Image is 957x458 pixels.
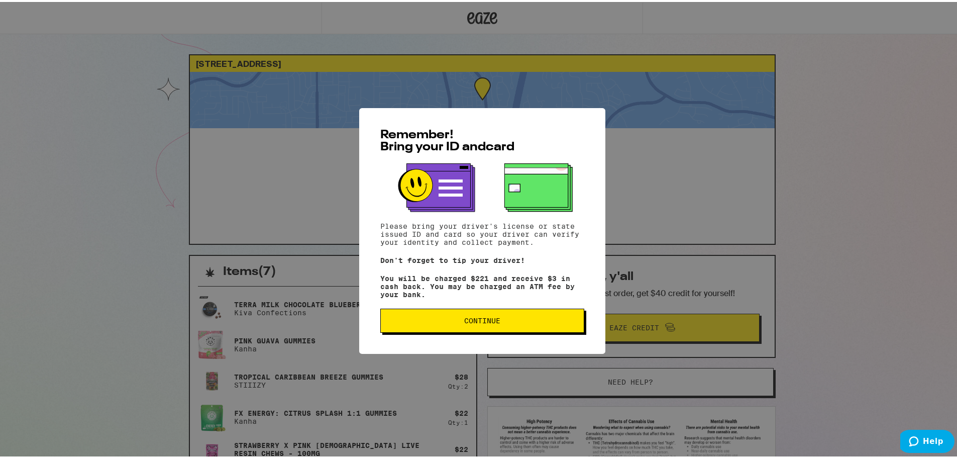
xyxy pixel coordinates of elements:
p: Don't forget to tip your driver! [380,254,584,262]
iframe: Opens a widget where you can find more information [900,428,954,453]
p: You will be charged $221 and receive $3 in cash back. You may be charged an ATM fee by your bank. [380,272,584,297]
span: Continue [464,315,500,322]
span: Remember! Bring your ID and card [380,127,514,151]
button: Continue [380,307,584,331]
p: Please bring your driver's license or state issued ID and card so your driver can verify your ide... [380,220,584,244]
